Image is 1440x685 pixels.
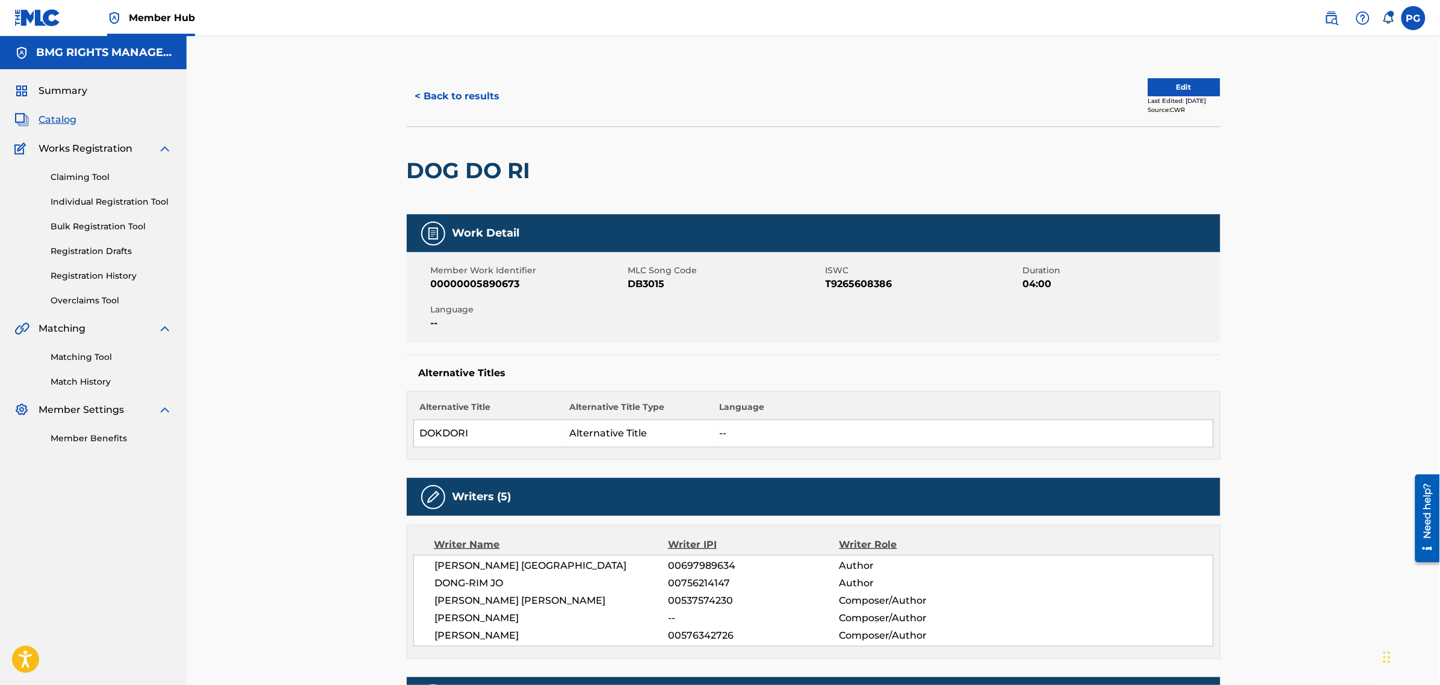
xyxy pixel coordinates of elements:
th: Language [713,401,1213,420]
span: Matching [39,321,85,336]
span: 00576342726 [668,628,839,643]
img: Writers [426,490,440,504]
span: 00756214147 [668,576,839,590]
h5: BMG RIGHTS MANAGEMENT US, LLC [36,46,172,60]
a: Matching Tool [51,351,172,364]
span: MLC Song Code [628,264,823,277]
td: -- [713,420,1213,447]
td: Alternative Title [563,420,713,447]
span: [PERSON_NAME] [GEOGRAPHIC_DATA] [435,559,669,573]
th: Alternative Title Type [563,401,713,420]
div: Help [1351,6,1375,30]
span: Duration [1023,264,1217,277]
td: DOKDORI [413,420,563,447]
span: T9265608386 [826,277,1020,291]
span: Member Hub [129,11,195,25]
div: User Menu [1401,6,1426,30]
h5: Alternative Titles [419,367,1208,379]
iframe: Resource Center [1406,470,1440,567]
span: Member Settings [39,403,124,417]
span: Member Work Identifier [431,264,625,277]
img: Catalog [14,113,29,127]
span: DB3015 [628,277,823,291]
div: Writer Role [839,538,995,552]
img: help [1356,11,1370,25]
a: Public Search [1320,6,1344,30]
img: search [1324,11,1339,25]
span: Author [839,576,995,590]
span: [PERSON_NAME] [435,628,669,643]
a: Registration History [51,270,172,282]
button: Edit [1148,78,1220,96]
span: 04:00 [1023,277,1217,291]
img: expand [158,141,172,156]
button: < Back to results [407,81,508,111]
a: CatalogCatalog [14,113,76,127]
span: 00697989634 [668,559,839,573]
a: Overclaims Tool [51,294,172,307]
span: Summary [39,84,87,98]
h5: Writers (5) [453,490,511,504]
span: Composer/Author [839,611,995,625]
span: Works Registration [39,141,132,156]
img: Work Detail [426,226,440,241]
span: Language [431,303,625,316]
div: Source: CWR [1148,105,1220,114]
span: Composer/Author [839,628,995,643]
span: [PERSON_NAME] [435,611,669,625]
img: expand [158,321,172,336]
div: Drag [1383,639,1391,675]
h2: DOG DO RI [407,157,537,184]
a: Match History [51,376,172,388]
div: Writer Name [434,538,669,552]
span: [PERSON_NAME] [PERSON_NAME] [435,594,669,608]
span: Catalog [39,113,76,127]
a: Individual Registration Tool [51,196,172,208]
a: Registration Drafts [51,245,172,258]
img: Member Settings [14,403,29,417]
img: Top Rightsholder [107,11,122,25]
img: Summary [14,84,29,98]
span: Composer/Author [839,594,995,608]
iframe: Chat Widget [1380,627,1440,685]
span: 00537574230 [668,594,839,608]
img: MLC Logo [14,9,61,26]
img: Works Registration [14,141,30,156]
span: -- [431,316,625,330]
span: Author [839,559,995,573]
div: Notifications [1382,12,1394,24]
img: Accounts [14,46,29,60]
span: ISWC [826,264,1020,277]
div: Writer IPI [668,538,839,552]
a: SummarySummary [14,84,87,98]
a: Bulk Registration Tool [51,220,172,233]
span: -- [668,611,839,625]
th: Alternative Title [413,401,563,420]
h5: Work Detail [453,226,520,240]
img: expand [158,403,172,417]
div: Last Edited: [DATE] [1148,96,1220,105]
a: Member Benefits [51,432,172,445]
a: Claiming Tool [51,171,172,184]
span: 00000005890673 [431,277,625,291]
span: DONG-RIM JO [435,576,669,590]
img: Matching [14,321,29,336]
